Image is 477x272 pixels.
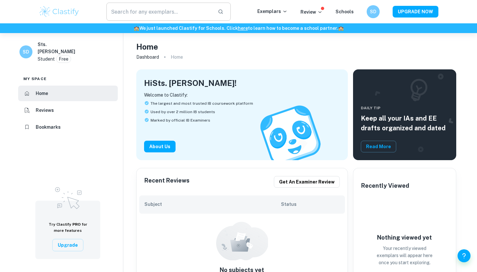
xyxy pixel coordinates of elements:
p: Welcome to Clastify: [144,91,340,99]
p: Student [38,55,55,63]
h6: SD [22,48,30,55]
span: My space [23,76,47,82]
a: here [238,26,248,31]
h6: Recently Viewed [361,181,409,190]
button: Get an examiner review [274,176,340,188]
h6: We just launched Clastify for Schools. Click to learn how to become a school partner. [1,25,476,32]
h6: SD [370,8,377,15]
span: 🏫 [338,26,344,31]
h6: Bookmarks [36,124,61,131]
p: Review [300,8,323,16]
p: Free [59,55,68,63]
button: Read More [361,141,396,152]
button: SD [367,5,380,18]
span: 🏫 [134,26,139,31]
h6: Home [36,90,48,97]
h4: Hi Sts. [PERSON_NAME] ! [144,77,237,89]
a: Reviews [18,102,118,118]
button: UPGRADE NOW [393,6,438,18]
h6: Sts. [PERSON_NAME] [38,41,84,55]
span: Daily Tip [361,105,448,111]
span: Used by over 2 million IB students [151,109,215,115]
h6: Subject [144,201,281,208]
input: Search for any exemplars... [106,3,213,21]
a: Dashboard [136,53,159,62]
img: Clastify logo [39,5,80,18]
span: The largest and most trusted IB coursework platform [151,101,253,106]
h6: Recent Reviews [144,176,190,188]
h6: Try Clastify for more features [43,221,92,234]
a: Schools [336,9,354,14]
h4: Home [136,41,158,53]
img: Upgrade to Pro [52,183,84,211]
h6: Reviews [36,107,54,114]
p: Your recently viewed exemplars will appear here once you start exploring. [372,245,437,266]
a: Home [18,86,118,101]
span: PRO [72,222,81,227]
p: Exemplars [257,8,287,15]
h5: Keep all your IAs and EE drafts organized and dated [361,113,448,133]
span: Marked by official IB Examiners [151,117,210,123]
p: Home [171,53,183,61]
a: Bookmarks [18,119,118,135]
h6: Nothing viewed yet [372,233,437,242]
button: Help and Feedback [458,249,471,262]
button: About Us [144,141,176,152]
h6: Status [281,201,340,208]
button: Upgrade [52,239,83,251]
